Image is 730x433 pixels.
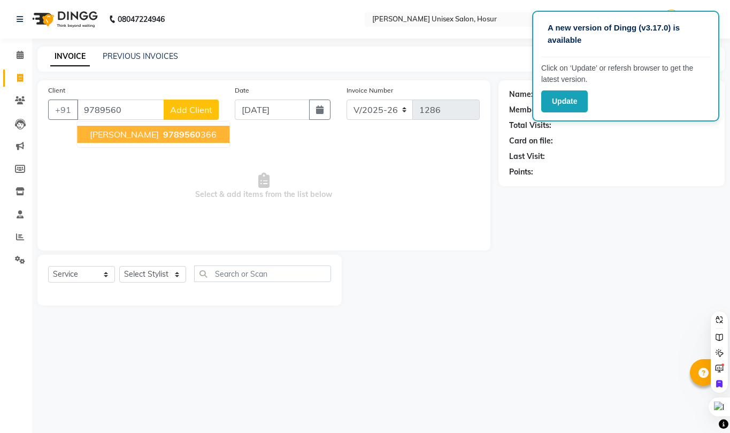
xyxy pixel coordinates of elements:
[662,10,681,28] img: Admin
[548,22,704,46] p: A new version of Dingg (v3.17.0) is available
[509,89,533,100] div: Name:
[164,100,219,120] button: Add Client
[103,51,178,61] a: PREVIOUS INVOICES
[161,129,217,140] ngb-highlight: 366
[90,129,159,140] span: [PERSON_NAME]
[509,135,553,147] div: Card on file:
[50,47,90,66] a: INVOICE
[48,100,78,120] button: +91
[170,104,212,115] span: Add Client
[27,4,101,34] img: logo
[685,390,719,422] iframe: chat widget
[235,86,249,95] label: Date
[541,90,588,112] button: Update
[48,86,65,95] label: Client
[163,129,201,140] span: 9789560
[509,151,545,162] div: Last Visit:
[77,100,164,120] input: Search by Name/Mobile/Email/Code
[509,104,556,116] div: Membership:
[509,166,533,178] div: Points:
[194,265,331,282] input: Search or Scan
[509,120,551,131] div: Total Visits:
[347,86,393,95] label: Invoice Number
[118,4,165,34] b: 08047224946
[541,63,710,85] p: Click on ‘Update’ or refersh browser to get the latest version.
[48,133,480,240] span: Select & add items from the list below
